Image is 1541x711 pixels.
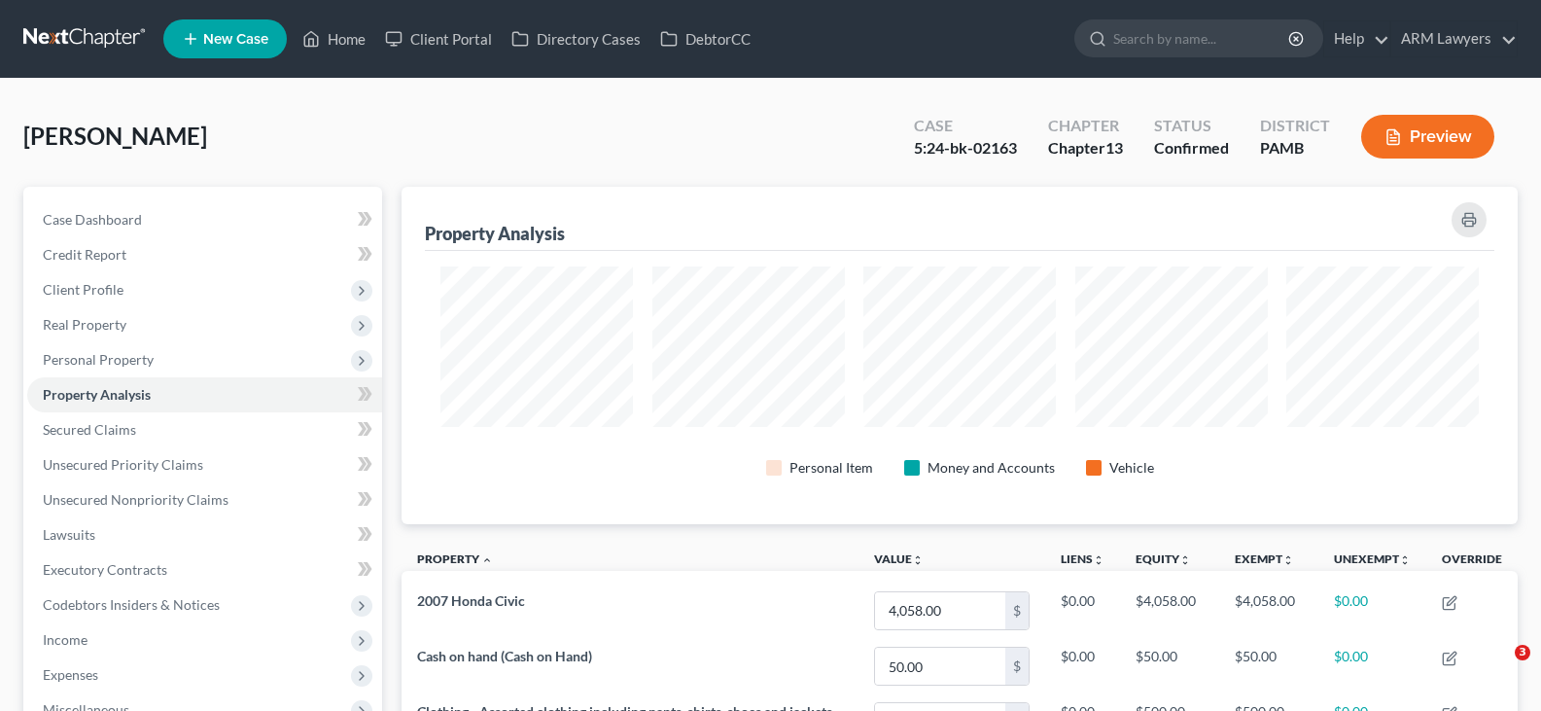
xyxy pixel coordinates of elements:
div: Personal Item [789,458,873,478]
span: 2007 Honda Civic [417,592,525,609]
a: Property expand_less [417,551,493,566]
td: $0.00 [1318,583,1426,638]
div: PAMB [1260,137,1330,160]
div: Property Analysis [425,222,565,245]
i: expand_less [481,554,493,566]
div: Chapter [1048,115,1123,137]
iframe: Intercom live chat [1475,645,1522,692]
td: $4,058.00 [1120,583,1219,638]
span: Client Profile [43,281,123,298]
span: Real Property [43,316,126,333]
i: unfold_more [1179,554,1191,566]
div: Chapter [1048,137,1123,160]
a: DebtorCC [650,21,760,56]
span: 13 [1105,138,1123,157]
div: 5:24-bk-02163 [914,137,1017,160]
a: Unsecured Priority Claims [27,447,382,482]
i: unfold_more [912,554,924,566]
a: Help [1324,21,1389,56]
span: [PERSON_NAME] [23,122,207,150]
div: $ [1005,592,1029,629]
td: $0.00 [1045,583,1120,638]
button: Preview [1361,115,1494,159]
a: Lawsuits [27,517,382,552]
a: ARM Lawyers [1391,21,1517,56]
td: $50.00 [1219,639,1318,694]
div: Case [914,115,1017,137]
div: Confirmed [1154,137,1229,160]
a: Executory Contracts [27,552,382,587]
a: Valueunfold_more [874,551,924,566]
span: Income [43,631,88,648]
td: $0.00 [1318,639,1426,694]
td: $4,058.00 [1219,583,1318,638]
i: unfold_more [1093,554,1104,566]
span: Property Analysis [43,386,151,403]
div: Money and Accounts [928,458,1055,478]
div: $ [1005,648,1029,685]
a: Property Analysis [27,377,382,412]
a: Exemptunfold_more [1235,551,1294,566]
i: unfold_more [1399,554,1411,566]
div: Vehicle [1109,458,1154,478]
a: Case Dashboard [27,202,382,237]
a: Directory Cases [502,21,650,56]
span: New Case [203,32,268,47]
span: Codebtors Insiders & Notices [43,596,220,613]
input: 0.00 [875,592,1005,629]
span: Case Dashboard [43,211,142,228]
span: Unsecured Nonpriority Claims [43,491,228,508]
a: Client Portal [375,21,502,56]
th: Override [1426,540,1518,584]
a: Credit Report [27,237,382,272]
span: Credit Report [43,246,126,263]
span: Unsecured Priority Claims [43,456,203,473]
div: Status [1154,115,1229,137]
a: Unsecured Nonpriority Claims [27,482,382,517]
a: Equityunfold_more [1136,551,1191,566]
span: 3 [1515,645,1530,660]
a: Unexemptunfold_more [1334,551,1411,566]
a: Liensunfold_more [1061,551,1104,566]
input: 0.00 [875,648,1005,685]
td: $0.00 [1045,639,1120,694]
i: unfold_more [1282,554,1294,566]
a: Secured Claims [27,412,382,447]
span: Expenses [43,666,98,683]
input: Search by name... [1113,20,1291,56]
span: Executory Contracts [43,561,167,578]
div: District [1260,115,1330,137]
span: Personal Property [43,351,154,368]
td: $50.00 [1120,639,1219,694]
span: Cash on hand (Cash on Hand) [417,648,592,664]
span: Lawsuits [43,526,95,543]
span: Secured Claims [43,421,136,438]
a: Home [293,21,375,56]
